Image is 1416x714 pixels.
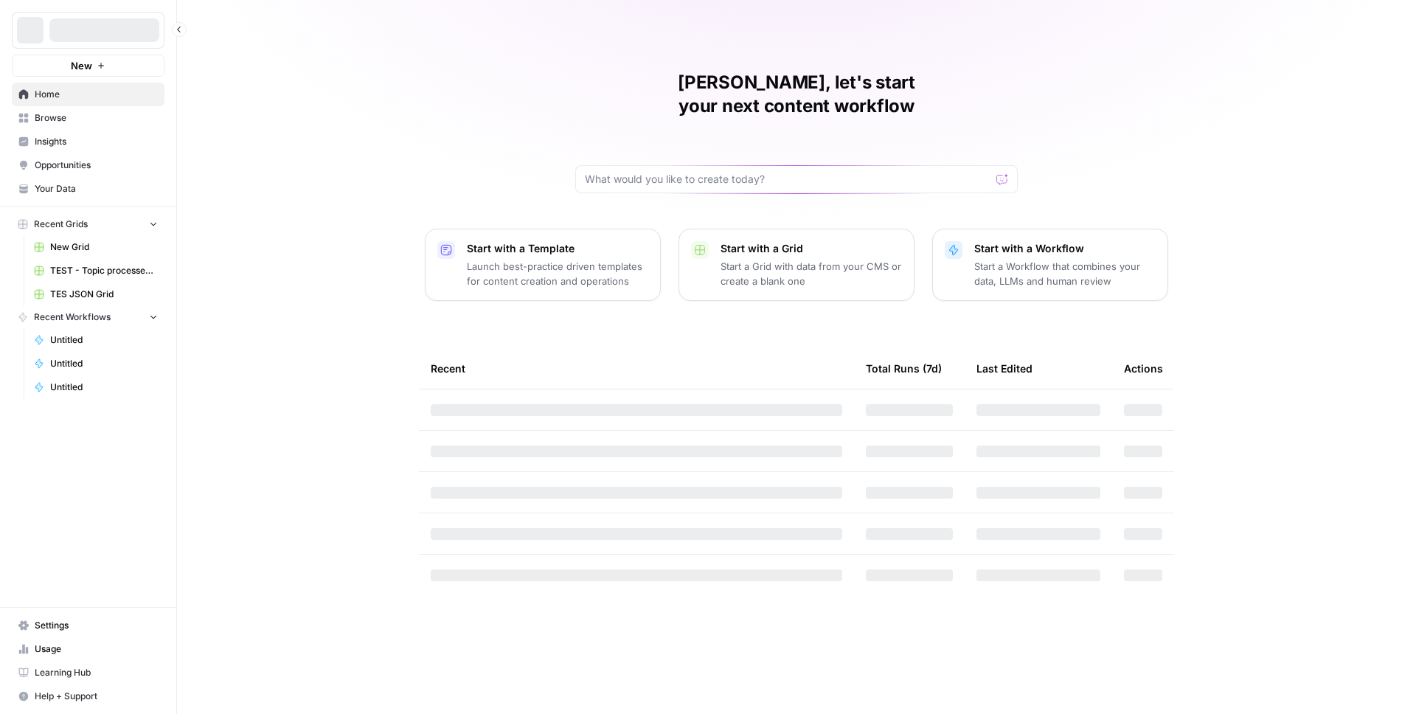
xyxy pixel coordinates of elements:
[34,218,88,231] span: Recent Grids
[1124,348,1163,389] div: Actions
[35,690,158,703] span: Help + Support
[866,348,942,389] div: Total Runs (7d)
[12,684,164,708] button: Help + Support
[71,58,92,73] span: New
[467,241,648,256] p: Start with a Template
[425,229,661,301] button: Start with a TemplateLaunch best-practice driven templates for content creation and operations
[27,352,164,375] a: Untitled
[12,55,164,77] button: New
[12,177,164,201] a: Your Data
[35,182,158,195] span: Your Data
[35,111,158,125] span: Browse
[12,153,164,177] a: Opportunities
[35,619,158,632] span: Settings
[50,240,158,254] span: New Grid
[50,357,158,370] span: Untitled
[50,333,158,347] span: Untitled
[467,259,648,288] p: Launch best-practice driven templates for content creation and operations
[50,264,158,277] span: TEST - Topic processed Grid
[12,637,164,661] a: Usage
[35,159,158,172] span: Opportunities
[575,71,1018,118] h1: [PERSON_NAME], let's start your next content workflow
[35,666,158,679] span: Learning Hub
[12,661,164,684] a: Learning Hub
[27,328,164,352] a: Untitled
[35,135,158,148] span: Insights
[27,375,164,399] a: Untitled
[678,229,914,301] button: Start with a GridStart a Grid with data from your CMS or create a blank one
[974,259,1156,288] p: Start a Workflow that combines your data, LLMs and human review
[721,259,902,288] p: Start a Grid with data from your CMS or create a blank one
[585,172,990,187] input: What would you like to create today?
[50,381,158,394] span: Untitled
[976,348,1032,389] div: Last Edited
[721,241,902,256] p: Start with a Grid
[27,235,164,259] a: New Grid
[50,288,158,301] span: TES JSON Grid
[431,348,842,389] div: Recent
[12,614,164,637] a: Settings
[34,311,111,324] span: Recent Workflows
[35,88,158,101] span: Home
[974,241,1156,256] p: Start with a Workflow
[27,283,164,306] a: TES JSON Grid
[35,642,158,656] span: Usage
[12,306,164,328] button: Recent Workflows
[27,259,164,283] a: TEST - Topic processed Grid
[12,130,164,153] a: Insights
[12,106,164,130] a: Browse
[12,213,164,235] button: Recent Grids
[12,83,164,106] a: Home
[932,229,1168,301] button: Start with a WorkflowStart a Workflow that combines your data, LLMs and human review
